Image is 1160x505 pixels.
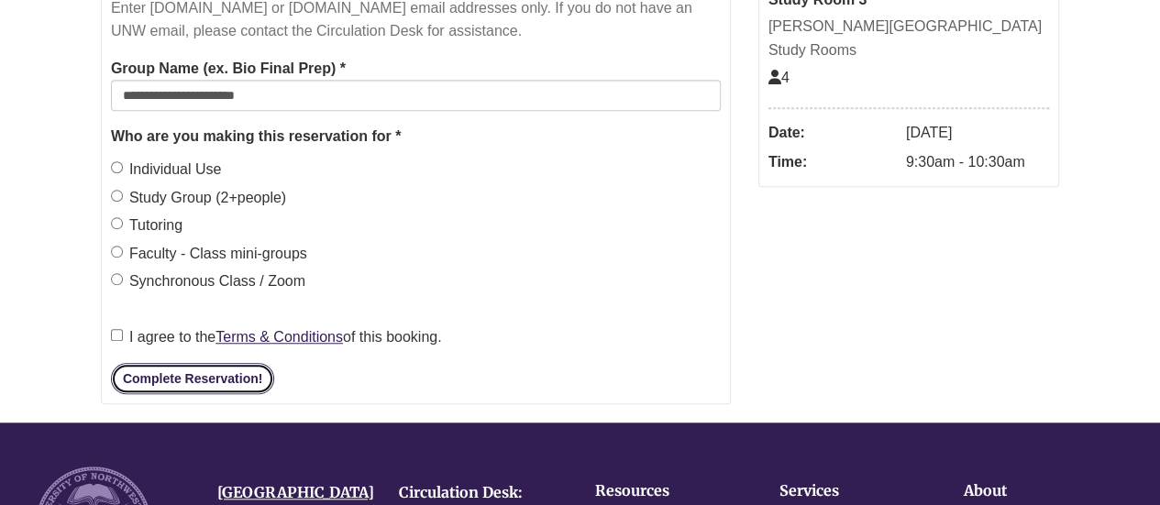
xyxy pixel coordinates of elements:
span: The capacity of this space [768,70,790,85]
label: Tutoring [111,214,182,237]
label: Group Name (ex. Bio Final Prep) * [111,57,346,81]
label: I agree to the of this booking. [111,325,442,349]
label: Individual Use [111,158,222,181]
h4: About [964,483,1091,500]
button: Complete Reservation! [111,363,274,394]
a: [GEOGRAPHIC_DATA] [217,483,374,501]
label: Synchronous Class / Zoom [111,269,305,293]
dt: Time: [768,148,897,177]
input: Study Group (2+people) [111,190,123,202]
input: Tutoring [111,217,123,229]
a: Terms & Conditions [215,329,343,345]
dt: Date: [768,118,897,148]
div: [PERSON_NAME][GEOGRAPHIC_DATA] Study Rooms [768,15,1049,61]
label: Faculty - Class mini-groups [111,242,307,266]
dd: 9:30am - 10:30am [906,148,1049,177]
label: Study Group (2+people) [111,186,286,210]
legend: Who are you making this reservation for * [111,125,721,148]
h4: Circulation Desk: [399,485,553,501]
input: Synchronous Class / Zoom [111,273,123,285]
h4: Services [779,483,907,500]
input: I agree to theTerms & Conditionsof this booking. [111,329,123,341]
dd: [DATE] [906,118,1049,148]
h4: Resources [594,483,722,500]
input: Individual Use [111,161,123,173]
input: Faculty - Class mini-groups [111,246,123,258]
